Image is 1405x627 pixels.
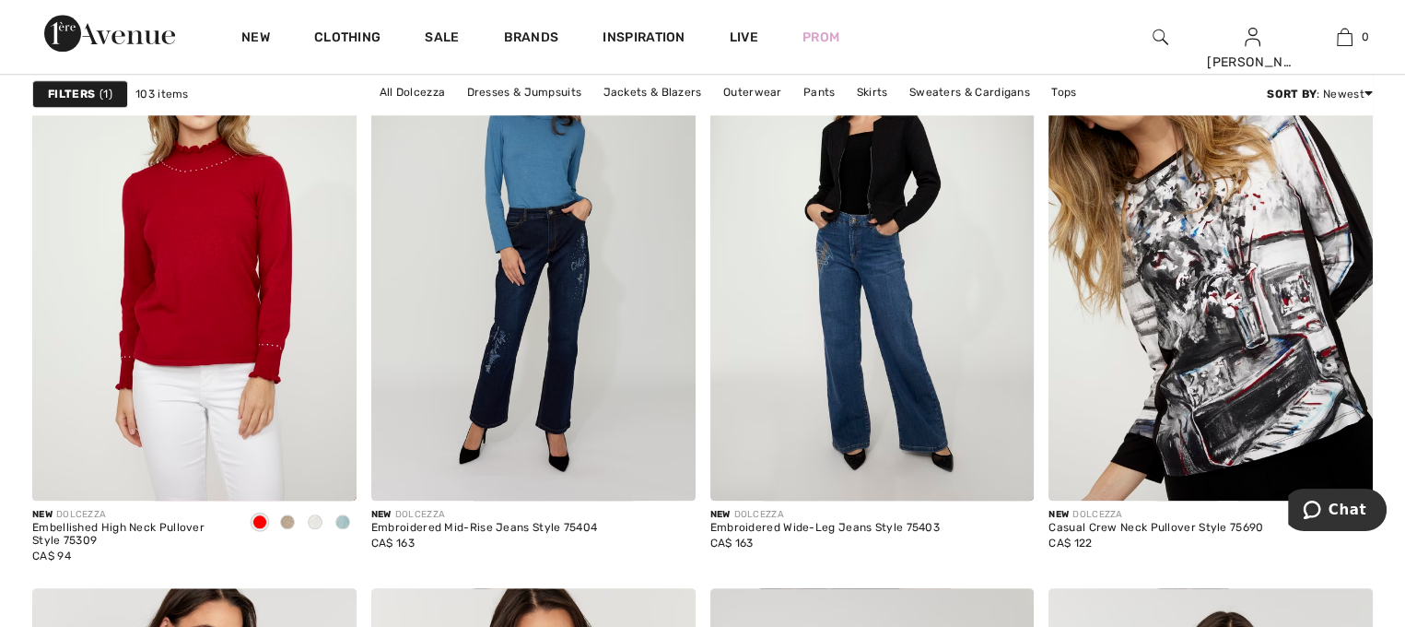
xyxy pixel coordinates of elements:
[371,15,696,502] img: Embroidered Mid-Rise Jeans Style 75404. As sample
[370,81,455,105] a: All Dolcezza
[371,508,597,522] div: DOLCEZZA
[1048,509,1069,520] span: New
[371,509,392,520] span: New
[48,87,95,103] strong: Filters
[246,508,274,538] div: Red
[32,522,231,548] div: Embellished High Neck Pullover Style 75309
[848,81,897,105] a: Skirts
[135,87,189,103] span: 103 items
[710,509,731,520] span: New
[329,508,357,538] div: Seafoam
[241,30,270,49] a: New
[714,81,791,105] a: Outerwear
[802,28,839,47] a: Prom
[274,508,301,538] div: Oatmeal
[730,28,758,47] a: Live
[1048,537,1092,550] span: CA$ 122
[1337,26,1352,48] img: My Bag
[457,81,591,105] a: Dresses & Jumpsuits
[371,522,597,535] div: Embroidered Mid-Rise Jeans Style 75404
[1362,29,1369,45] span: 0
[1267,89,1317,101] strong: Sort By
[301,508,329,538] div: Off-white
[32,509,53,520] span: New
[710,508,940,522] div: DOLCEZZA
[1048,522,1263,535] div: Casual Crew Neck Pullover Style 75690
[710,15,1035,502] img: Embroidered Wide-Leg Jeans Style 75403. As sample
[371,537,415,550] span: CA$ 163
[710,537,754,550] span: CA$ 163
[1288,489,1387,535] iframe: Opens a widget where you can chat to one of our agents
[1245,26,1260,48] img: My Info
[32,15,357,502] img: Embellished High Neck Pullover Style 75309. Red
[1042,81,1085,105] a: Tops
[900,81,1039,105] a: Sweaters & Cardigans
[314,30,381,49] a: Clothing
[100,87,112,103] span: 1
[1048,508,1263,522] div: DOLCEZZA
[32,550,71,562] span: CA$ 94
[1207,53,1297,72] div: [PERSON_NAME]
[593,81,710,105] a: Jackets & Blazers
[1153,26,1168,48] img: search the website
[504,30,559,49] a: Brands
[1299,26,1389,48] a: 0
[32,508,231,522] div: DOLCEZZA
[603,30,685,49] span: Inspiration
[1267,87,1373,103] div: : Newest
[425,30,459,49] a: Sale
[44,15,175,52] img: 1ère Avenue
[1048,15,1373,502] img: Casual Crew Neck Pullover Style 75690. As sample
[710,522,940,535] div: Embroidered Wide-Leg Jeans Style 75403
[794,81,845,105] a: Pants
[1245,28,1260,45] a: Sign In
